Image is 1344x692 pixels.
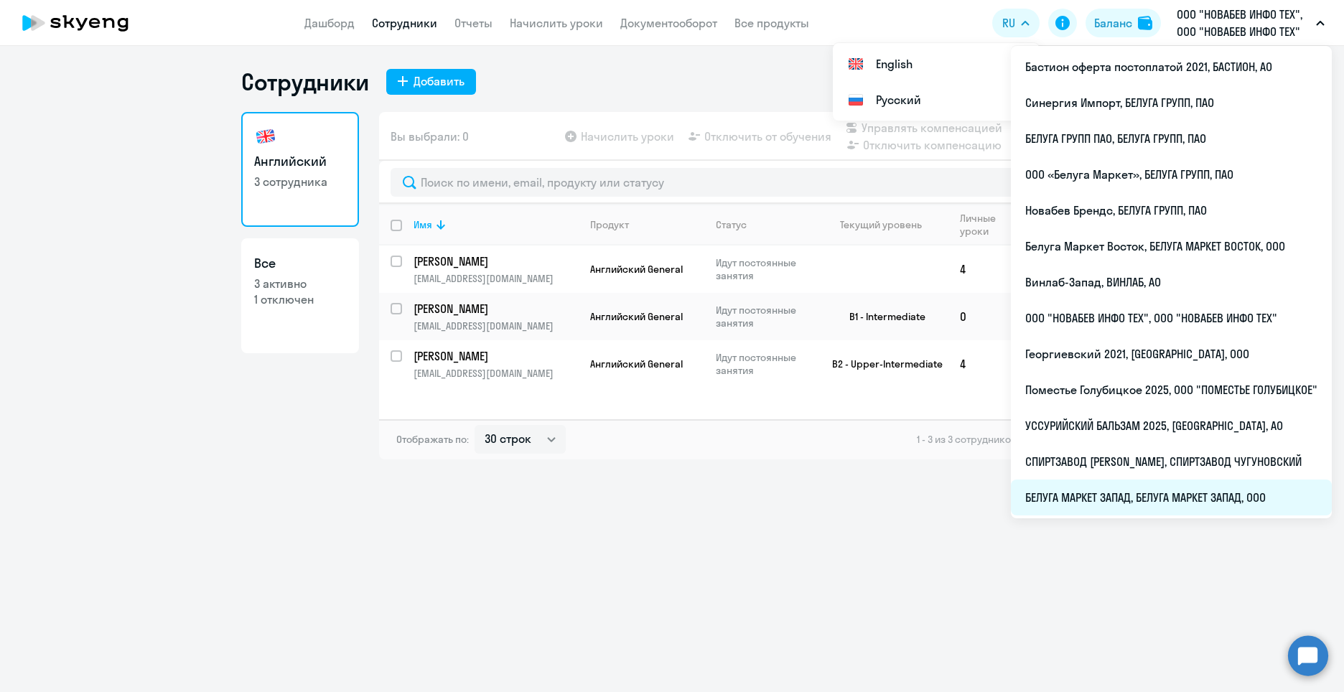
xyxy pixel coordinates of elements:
[414,319,578,332] p: [EMAIL_ADDRESS][DOMAIN_NAME]
[960,212,1009,238] div: Личные уроки
[826,218,948,231] div: Текущий уровень
[254,174,346,190] p: 3 сотрудника
[960,212,1000,238] div: Личные уроки
[414,73,465,90] div: Добавить
[1010,293,1063,340] td: 11
[414,301,578,317] a: [PERSON_NAME]
[833,43,1040,121] ul: RU
[590,218,629,231] div: Продукт
[716,218,814,231] div: Статус
[396,433,469,446] span: Отображать по:
[241,112,359,227] a: Английский3 сотрудника
[386,69,476,95] button: Добавить
[510,16,603,30] a: Начислить уроки
[372,16,437,30] a: Сотрудники
[414,301,576,317] p: [PERSON_NAME]
[847,55,864,73] img: English
[1010,340,1063,388] td: 9
[590,357,683,370] span: Английский General
[948,293,1010,340] td: 0
[254,254,346,273] h3: Все
[241,67,369,96] h1: Сотрудники
[815,340,948,388] td: B2 - Upper-Intermediate
[1094,14,1132,32] div: Баланс
[254,291,346,307] p: 1 отключен
[1010,246,1063,293] td: 28
[590,263,683,276] span: Английский General
[414,253,578,269] a: [PERSON_NAME]
[414,348,578,364] a: [PERSON_NAME]
[815,293,948,340] td: B1 - Intermediate
[716,351,814,377] p: Идут постоянные занятия
[254,125,277,148] img: english
[241,238,359,353] a: Все3 активно1 отключен
[716,256,814,282] p: Идут постоянные занятия
[414,253,576,269] p: [PERSON_NAME]
[1011,46,1332,518] ul: RU
[948,340,1010,388] td: 4
[414,218,432,231] div: Имя
[414,348,576,364] p: [PERSON_NAME]
[1002,14,1015,32] span: RU
[414,367,578,380] p: [EMAIL_ADDRESS][DOMAIN_NAME]
[620,16,717,30] a: Документооборот
[304,16,355,30] a: Дашборд
[391,168,1091,197] input: Поиск по имени, email, продукту или статусу
[590,310,683,323] span: Английский General
[1170,6,1332,40] button: ООО "НОВАБЕВ ИНФО ТЕХ", ООО "НОВАБЕВ ИНФО ТЕХ"
[917,433,1017,446] span: 1 - 3 из 3 сотрудников
[992,9,1040,37] button: RU
[840,218,922,231] div: Текущий уровень
[716,304,814,329] p: Идут постоянные занятия
[414,272,578,285] p: [EMAIL_ADDRESS][DOMAIN_NAME]
[414,218,578,231] div: Имя
[1138,16,1152,30] img: balance
[254,276,346,291] p: 3 активно
[1177,6,1310,40] p: ООО "НОВАБЕВ ИНФО ТЕХ", ООО "НОВАБЕВ ИНФО ТЕХ"
[391,128,469,145] span: Вы выбрали: 0
[847,91,864,108] img: Русский
[948,246,1010,293] td: 4
[254,152,346,171] h3: Английский
[454,16,493,30] a: Отчеты
[1086,9,1161,37] button: Балансbalance
[590,218,704,231] div: Продукт
[734,16,809,30] a: Все продукты
[716,218,747,231] div: Статус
